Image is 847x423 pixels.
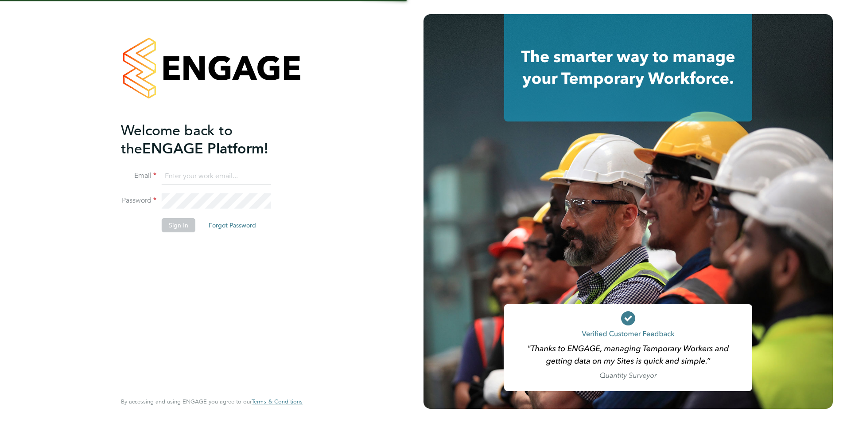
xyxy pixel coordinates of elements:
[162,168,271,184] input: Enter your work email...
[252,398,303,405] a: Terms & Conditions
[121,121,294,158] h2: ENGAGE Platform!
[121,196,156,205] label: Password
[121,171,156,180] label: Email
[162,218,195,232] button: Sign In
[121,398,303,405] span: By accessing and using ENGAGE you agree to our
[252,398,303,405] span: Terms & Conditions
[121,122,233,157] span: Welcome back to the
[202,218,263,232] button: Forgot Password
